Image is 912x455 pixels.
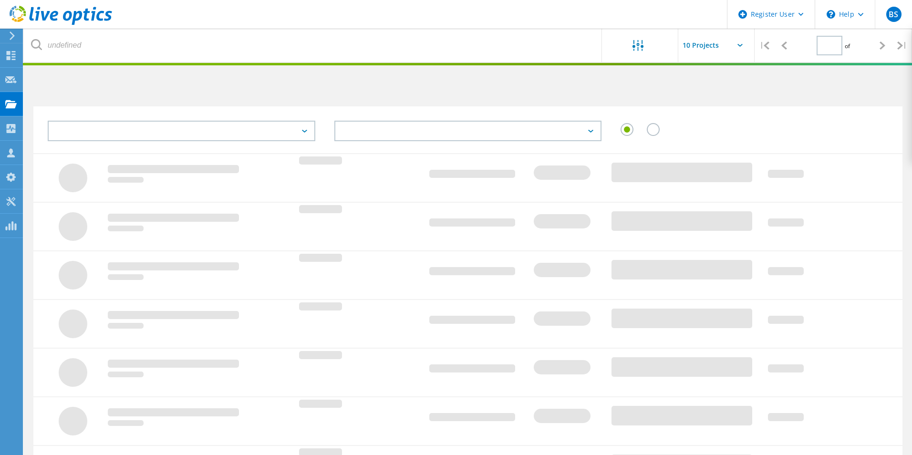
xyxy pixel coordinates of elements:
[845,42,850,50] span: of
[755,29,774,62] div: |
[24,29,602,62] input: undefined
[10,20,112,27] a: Live Optics Dashboard
[892,29,912,62] div: |
[889,10,898,18] span: BS
[827,10,835,19] svg: \n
